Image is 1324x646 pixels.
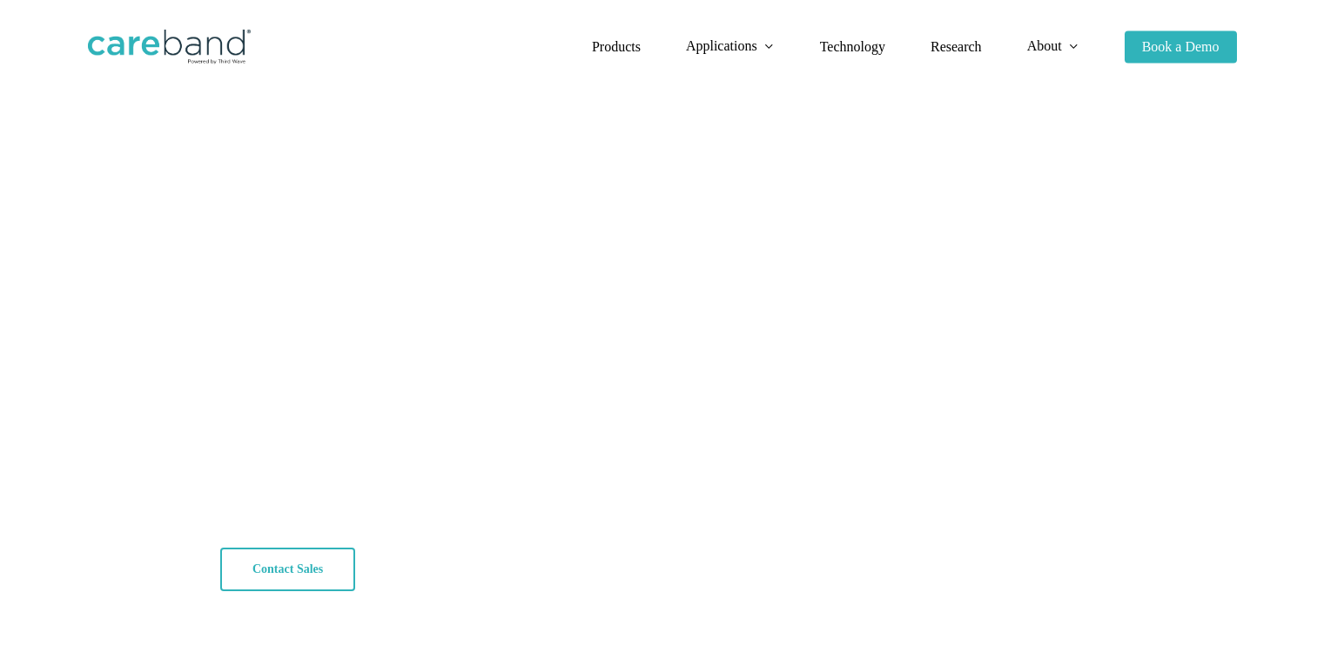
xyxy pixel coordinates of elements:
[931,39,982,54] span: Research
[592,39,641,54] span: Products
[686,39,775,54] a: Applications
[820,40,885,54] a: Technology
[88,30,251,64] img: CareBand
[252,561,323,578] span: Contact Sales
[1125,40,1237,54] a: Book a Demo
[931,40,982,54] a: Research
[1027,38,1062,53] span: About
[820,39,885,54] span: Technology
[220,548,355,591] a: Contact Sales
[1027,39,1079,54] a: About
[592,40,641,54] a: Products
[1142,39,1220,54] span: Book a Demo
[686,38,757,53] span: Applications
